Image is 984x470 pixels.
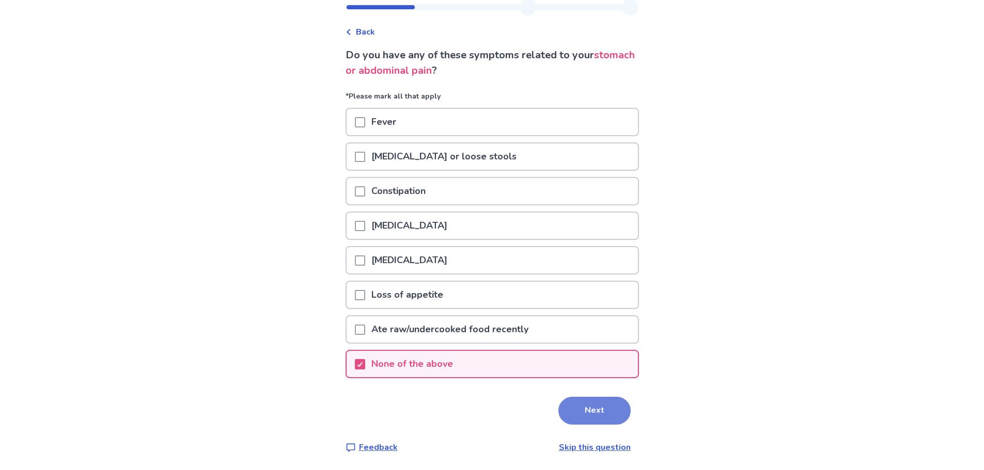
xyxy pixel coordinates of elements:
button: Next [558,397,631,425]
p: Ate raw/undercooked food recently [365,316,535,343]
p: Feedback [359,441,398,453]
p: [MEDICAL_DATA] [365,213,454,239]
p: None of the above [365,351,459,377]
span: Back [356,26,375,38]
a: Skip this question [559,442,631,453]
p: [MEDICAL_DATA] or loose stools [365,143,523,170]
p: Do you have any of these symptoms related to your ? [346,47,639,78]
p: *Please mark all that apply [346,91,639,108]
p: Loss of appetite [365,282,449,308]
p: [MEDICAL_DATA] [365,247,454,273]
p: Constipation [365,178,432,204]
p: Fever [365,109,402,135]
a: Feedback [346,441,398,453]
